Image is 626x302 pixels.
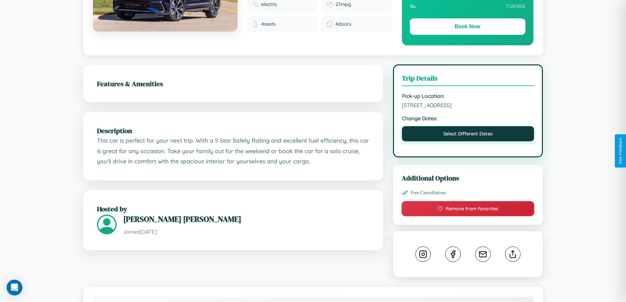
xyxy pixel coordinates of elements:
img: Fuel efficiency [326,1,333,8]
h2: Hosted by [97,204,369,214]
img: Seats [252,21,259,27]
span: Free Cancellations [411,190,446,196]
strong: Change Dates: [402,115,534,122]
strong: To: [410,4,416,9]
div: Give Feedback [618,138,623,164]
span: 4 doors [336,21,351,27]
button: Remove from favorites [402,201,535,216]
h3: Trip Details [402,73,534,86]
span: [STREET_ADDRESS] [402,102,534,108]
h2: Features & Amenities [97,79,369,88]
button: Select Different Dates [402,126,534,141]
div: 7 / 10 / 2026 [410,1,525,12]
h3: Additional Options [402,173,535,183]
div: Open Intercom Messenger [7,280,22,295]
h3: [PERSON_NAME] [PERSON_NAME] [123,214,369,224]
p: Joined [DATE] [123,227,369,237]
button: Book Now [410,18,525,35]
img: Doors [326,21,333,27]
img: Fuel type [252,1,259,8]
strong: Pick-up Location: [402,93,534,99]
h2: Description [97,126,369,135]
span: 4 seats [261,21,276,27]
p: This car is perfect for your next trip. With a 5 Star Safety Rating and excellent fuel efficiency... [97,135,369,167]
span: electric [261,1,277,7]
span: 27 mpg [336,1,351,7]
